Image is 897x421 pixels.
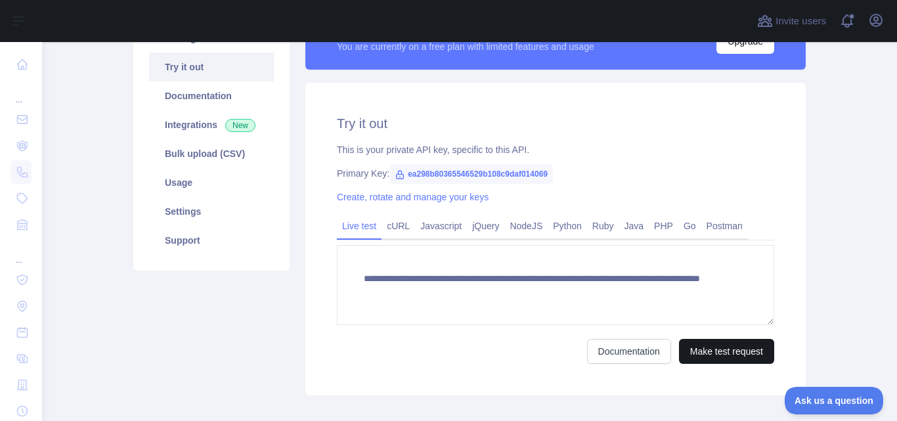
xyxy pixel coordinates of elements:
a: Usage [149,168,274,197]
a: Documentation [149,81,274,110]
a: PHP [649,215,678,236]
div: This is your private API key, specific to this API. [337,143,774,156]
a: Settings [149,197,274,226]
a: Documentation [587,339,671,364]
a: jQuery [467,215,504,236]
div: Primary Key: [337,167,774,180]
a: Support [149,226,274,255]
a: Create, rotate and manage your keys [337,192,489,202]
a: cURL [382,215,415,236]
a: Bulk upload (CSV) [149,139,274,168]
div: You are currently on a free plan with limited features and usage [337,40,594,53]
button: Invite users [755,11,829,32]
a: Integrations New [149,110,274,139]
span: ea298b80365546529b108c9daf014069 [389,164,553,184]
h2: Try it out [337,114,774,133]
div: ... [11,79,32,105]
a: Ruby [587,215,619,236]
a: Javascript [415,215,467,236]
iframe: Toggle Customer Support [785,387,884,414]
a: Java [619,215,649,236]
a: Postman [701,215,748,236]
a: Live test [337,215,382,236]
a: Python [548,215,587,236]
a: NodeJS [504,215,548,236]
button: Make test request [679,339,774,364]
div: ... [11,239,32,265]
span: Invite users [776,14,826,29]
a: Try it out [149,53,274,81]
span: New [225,119,255,132]
a: Go [678,215,701,236]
